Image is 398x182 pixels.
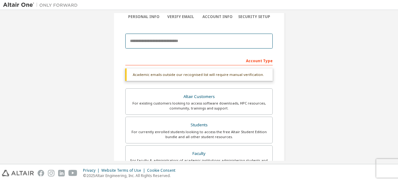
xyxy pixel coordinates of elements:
div: Account Type [125,55,273,65]
img: instagram.svg [48,170,54,176]
div: Altair Customers [129,92,269,101]
p: © 2025 Altair Engineering, Inc. All Rights Reserved. [83,173,179,178]
div: Account Info [199,14,236,19]
img: Altair One [3,2,81,8]
div: For faculty & administrators of academic institutions administering students and accessing softwa... [129,158,269,168]
img: youtube.svg [68,170,77,176]
div: For existing customers looking to access software downloads, HPC resources, community, trainings ... [129,101,269,111]
div: Security Setup [236,14,273,19]
div: Academic emails outside our recognised list will require manual verification. [125,68,273,81]
img: altair_logo.svg [2,170,34,176]
div: Website Terms of Use [101,168,147,173]
div: Verify Email [162,14,199,19]
img: facebook.svg [38,170,44,176]
div: Faculty [129,149,269,158]
img: linkedin.svg [58,170,65,176]
div: For currently enrolled students looking to access the free Altair Student Edition bundle and all ... [129,129,269,139]
div: Cookie Consent [147,168,179,173]
div: Privacy [83,168,101,173]
div: Students [129,121,269,129]
div: Personal Info [125,14,162,19]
